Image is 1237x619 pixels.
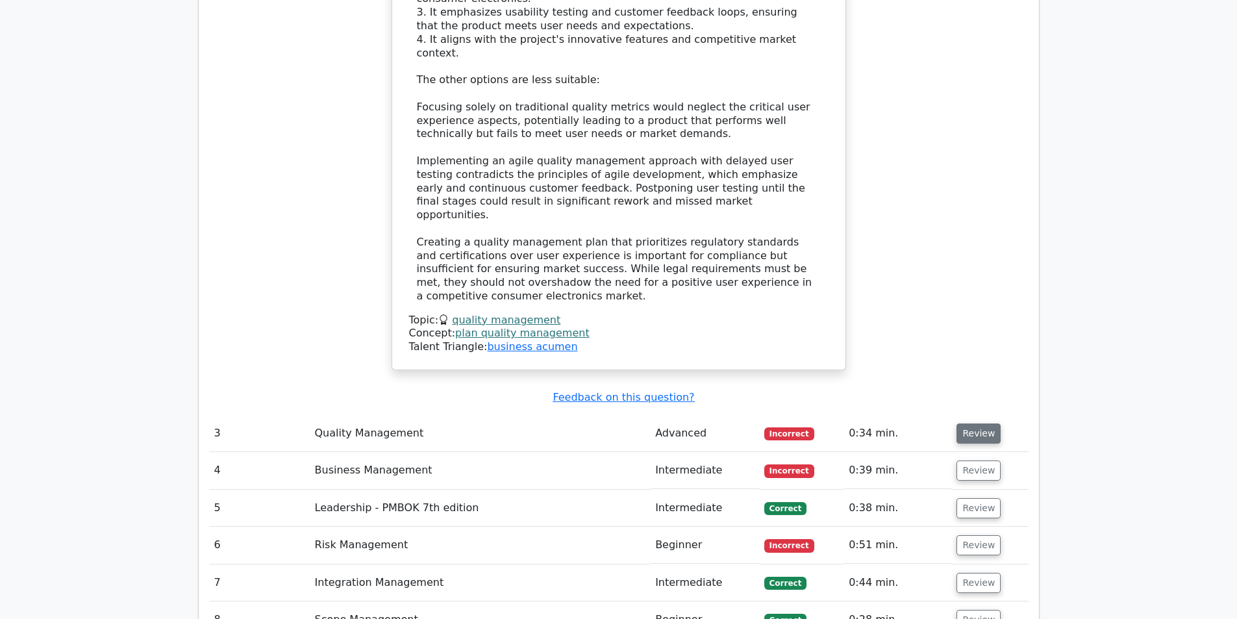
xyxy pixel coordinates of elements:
[843,452,951,489] td: 0:39 min.
[764,464,814,477] span: Incorrect
[310,564,651,601] td: Integration Management
[209,415,310,452] td: 3
[310,452,651,489] td: Business Management
[310,527,651,564] td: Risk Management
[764,577,806,590] span: Correct
[409,314,829,354] div: Talent Triangle:
[310,490,651,527] td: Leadership - PMBOK 7th edition
[209,564,310,601] td: 7
[843,415,951,452] td: 0:34 min.
[650,452,759,489] td: Intermediate
[956,498,1001,518] button: Review
[764,539,814,552] span: Incorrect
[487,340,577,353] a: business acumen
[650,415,759,452] td: Advanced
[956,573,1001,593] button: Review
[956,461,1001,481] button: Review
[764,502,806,515] span: Correct
[843,527,951,564] td: 0:51 min.
[956,423,1001,444] button: Review
[650,490,759,527] td: Intermediate
[843,564,951,601] td: 0:44 min.
[650,564,759,601] td: Intermediate
[764,427,814,440] span: Incorrect
[843,490,951,527] td: 0:38 min.
[209,490,310,527] td: 5
[956,535,1001,555] button: Review
[452,314,560,326] a: quality management
[409,314,829,327] div: Topic:
[310,415,651,452] td: Quality Management
[209,527,310,564] td: 6
[409,327,829,340] div: Concept:
[455,327,590,339] a: plan quality management
[650,527,759,564] td: Beginner
[553,391,694,403] a: Feedback on this question?
[209,452,310,489] td: 4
